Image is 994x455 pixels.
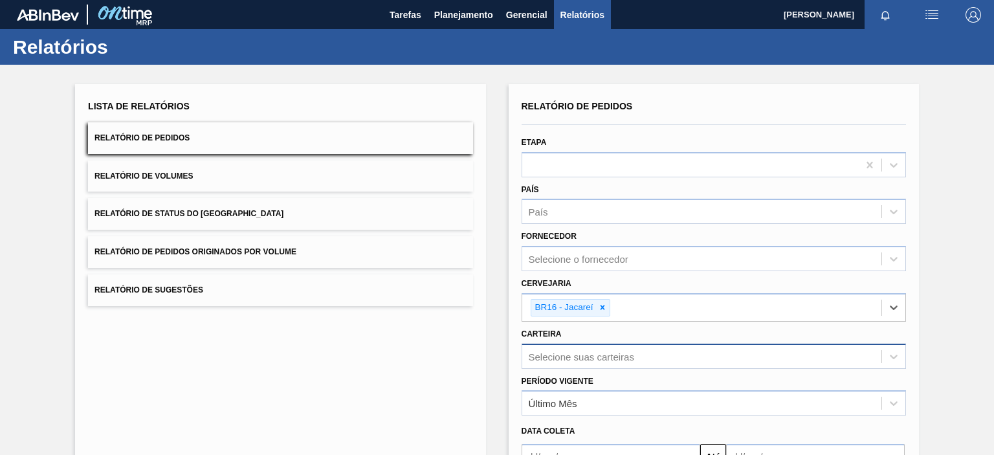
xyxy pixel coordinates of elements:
[434,7,493,23] span: Planejamento
[94,285,203,294] span: Relatório de Sugestões
[522,138,547,147] label: Etapa
[94,247,296,256] span: Relatório de Pedidos Originados por Volume
[88,122,472,154] button: Relatório de Pedidos
[522,185,539,194] label: País
[94,133,190,142] span: Relatório de Pedidos
[13,39,243,54] h1: Relatórios
[560,7,604,23] span: Relatórios
[522,427,575,436] span: Data coleta
[94,209,283,218] span: Relatório de Status do [GEOGRAPHIC_DATA]
[390,7,421,23] span: Tarefas
[522,329,562,338] label: Carteira
[88,236,472,268] button: Relatório de Pedidos Originados por Volume
[94,172,193,181] span: Relatório de Volumes
[966,7,981,23] img: Logout
[529,254,628,265] div: Selecione o fornecedor
[865,6,906,24] button: Notificações
[531,300,595,316] div: BR16 - Jacareí
[88,101,190,111] span: Lista de Relatórios
[88,198,472,230] button: Relatório de Status do [GEOGRAPHIC_DATA]
[522,279,571,288] label: Cervejaria
[529,351,634,362] div: Selecione suas carteiras
[506,7,547,23] span: Gerencial
[17,9,79,21] img: TNhmsLtSVTkK8tSr43FrP2fwEKptu5GPRR3wAAAABJRU5ErkJggg==
[522,377,593,386] label: Período Vigente
[529,398,577,409] div: Último Mês
[529,206,548,217] div: País
[924,7,940,23] img: userActions
[522,101,633,111] span: Relatório de Pedidos
[522,232,577,241] label: Fornecedor
[88,161,472,192] button: Relatório de Volumes
[88,274,472,306] button: Relatório de Sugestões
